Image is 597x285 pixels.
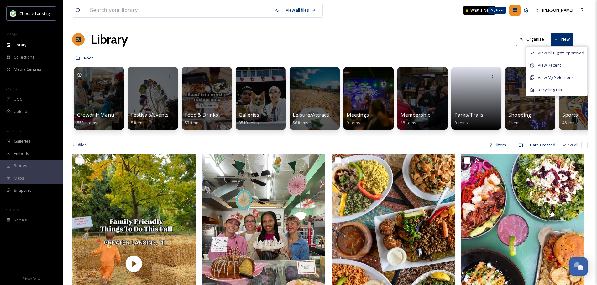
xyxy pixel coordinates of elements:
button: New [551,33,573,46]
a: Meetings9 items [347,112,369,125]
span: Festivals/Events [131,111,169,118]
span: Meetings [347,111,369,118]
a: Root [84,54,93,62]
span: Uploads [14,109,29,115]
div: My Apps [488,7,506,14]
span: Library [14,42,26,48]
span: View My Selections [538,74,574,80]
span: MEDIA [6,32,17,37]
a: View All Rights Approved [526,47,587,59]
div: Date Created [527,139,558,151]
span: Collections [14,54,34,60]
span: 1 item [508,120,520,125]
span: 56 items [293,120,308,125]
a: Food & Drinks57 items [185,112,218,125]
a: Sports46 items [562,112,578,125]
span: Food & Drinks [185,111,218,118]
a: Shopping1 item [508,112,531,125]
a: What's New [463,6,495,15]
span: SOCIALS [6,207,19,212]
span: [PERSON_NAME] [542,7,573,13]
a: Leisure/Attractions56 items [293,112,338,125]
span: View All Rights Approved [538,50,584,56]
a: View Recent [526,59,587,71]
a: Organise [516,33,551,46]
a: Galleries3519 items [239,112,259,125]
span: Galleries [239,111,259,118]
span: Shopping [508,111,531,118]
a: View all files [283,4,319,16]
span: Sports [562,111,578,118]
span: 57 items [185,120,201,125]
span: 9 items [347,120,360,125]
span: 5 items [131,120,144,125]
span: Leisure/Attractions [293,111,338,118]
span: 18 items [401,120,416,125]
a: Library [91,30,128,49]
span: Galleries [14,138,31,144]
a: My Apps [509,5,521,16]
span: Root [84,55,93,61]
span: 769 file s [72,142,87,148]
img: logo.jpeg [10,10,16,17]
span: Membership [401,111,431,118]
button: Organise [516,33,547,46]
button: Open Chat [569,257,588,276]
span: Privacy Policy [22,277,40,281]
span: Maps [14,175,24,181]
span: Recycling Bin [538,87,562,93]
div: Filters [486,139,509,151]
span: 3519 items [239,120,259,125]
span: View Recent [538,62,561,68]
span: Media Centres [14,66,41,72]
a: [PERSON_NAME] [532,4,576,16]
span: 0 items [454,120,468,125]
span: COLLECT [6,87,20,91]
span: 5531 items [77,120,97,125]
span: Crowdriff Manual Approved [77,111,142,118]
span: Choose Lansing [19,11,50,16]
span: Select all [562,142,578,148]
span: UGC [14,96,22,102]
a: Festivals/Events5 items [131,112,169,125]
span: WIDGETS [6,129,21,133]
span: SnapLink [14,187,31,193]
a: Recycling Bin [526,84,587,96]
span: Embeds [14,150,29,156]
span: Parks/Trails [454,111,483,118]
a: Parks/Trails0 items [454,112,483,125]
input: Search your library [87,3,271,17]
a: Privacy Policy [22,274,40,282]
span: Socials [14,217,27,223]
a: Membership18 items [401,112,431,125]
span: Stories [14,163,27,169]
span: 46 items [562,120,578,125]
a: Crowdriff Manual Approved5531 items [77,112,142,125]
